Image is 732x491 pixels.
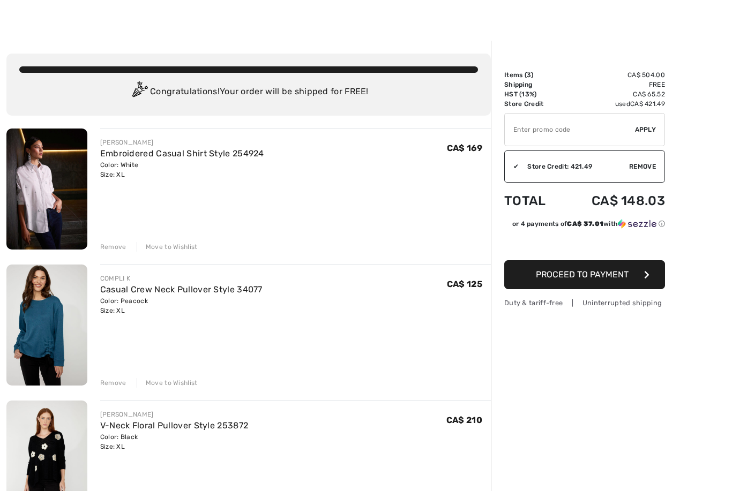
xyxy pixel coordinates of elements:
span: CA$ 421.49 [630,100,665,108]
a: Embroidered Casual Shirt Style 254924 [100,148,264,158]
img: Sezzle [618,219,656,229]
span: CA$ 37.01 [567,220,603,228]
span: CA$ 169 [447,143,482,153]
div: Remove [100,242,126,252]
div: COMPLI K [100,274,263,283]
div: [PERSON_NAME] [100,410,249,419]
span: Proceed to Payment [536,269,629,280]
div: Duty & tariff-free | Uninterrupted shipping [504,298,665,308]
div: [PERSON_NAME] [100,138,264,147]
img: Congratulation2.svg [129,81,150,103]
iframe: PayPal-paypal [504,232,665,256]
td: Shipping [504,80,562,89]
td: used [562,99,665,109]
td: CA$ 65.52 [562,89,665,99]
div: Congratulations! Your order will be shipped for FREE! [19,81,478,103]
td: Items ( ) [504,70,562,80]
span: Apply [635,125,656,134]
span: CA$ 210 [446,415,482,425]
div: Move to Wishlist [137,378,198,388]
div: Color: Black Size: XL [100,432,249,451]
div: Move to Wishlist [137,242,198,252]
img: Casual Crew Neck Pullover Style 34077 [6,265,87,386]
span: Remove [629,162,656,171]
input: Promo code [505,114,635,146]
div: Color: Peacock Size: XL [100,296,263,315]
td: HST (13%) [504,89,562,99]
div: Store Credit: 421.49 [519,162,629,171]
div: Remove [100,378,126,388]
img: Embroidered Casual Shirt Style 254924 [6,129,87,250]
div: Color: White Size: XL [100,160,264,179]
span: 3 [527,71,531,79]
td: Store Credit [504,99,562,109]
span: CA$ 125 [447,279,482,289]
a: V-Neck Floral Pullover Style 253872 [100,420,249,430]
div: or 4 payments ofCA$ 37.01withSezzle Click to learn more about Sezzle [504,219,665,232]
div: or 4 payments of with [512,219,665,229]
td: Free [562,80,665,89]
td: Total [504,183,562,219]
button: Proceed to Payment [504,260,665,289]
td: CA$ 148.03 [562,183,665,219]
div: ✔ [505,162,519,171]
a: Casual Crew Neck Pullover Style 34077 [100,284,263,294]
td: CA$ 504.00 [562,70,665,80]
